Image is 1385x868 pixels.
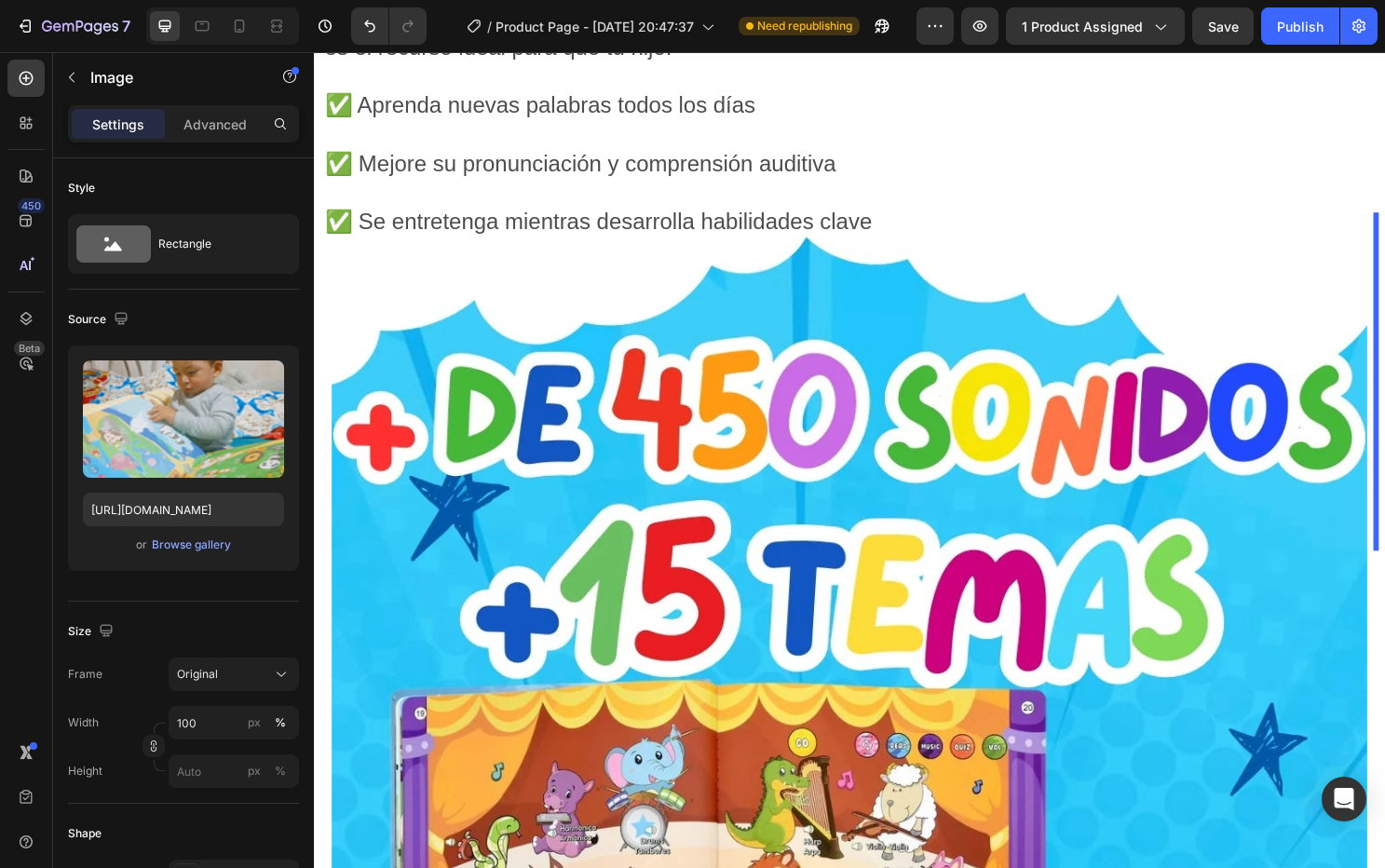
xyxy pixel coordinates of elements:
p: Image [90,66,249,88]
div: 450 [18,198,45,213]
div: Open Intercom Messenger [1322,777,1366,821]
div: Undo/Redo [351,7,427,45]
div: Beta [14,341,45,356]
span: Need republishing [757,18,852,34]
div: % [275,763,286,780]
div: Size [68,619,117,644]
div: Rectangle [158,223,272,265]
span: or [136,534,147,556]
button: Original [169,658,299,691]
span: Product Page - [DATE] 20:47:37 [496,17,694,36]
img: preview-image [83,360,284,478]
button: 7 [7,7,139,45]
label: Height [68,763,102,780]
span: / [487,17,492,36]
p: Advanced [183,115,247,134]
p: Settings [92,115,144,134]
div: Shape [68,825,102,842]
label: Frame [68,666,102,683]
button: Publish [1261,7,1339,45]
input: https://example.com/image.jpg [83,493,284,526]
label: Width [68,714,99,731]
span: Original [177,666,218,683]
input: px% [169,754,299,788]
div: % [275,714,286,731]
input: px% [169,706,299,739]
div: Publish [1277,17,1324,36]
button: px [269,760,292,782]
iframe: Design area [314,52,1385,868]
button: Browse gallery [151,536,232,554]
button: % [243,760,265,782]
div: px [248,714,261,731]
div: Style [68,180,95,197]
button: px [269,712,292,734]
div: px [248,763,261,780]
button: Save [1192,7,1254,45]
p: 7 [122,15,130,37]
button: 1 product assigned [1006,7,1185,45]
div: Source [68,307,132,332]
div: Browse gallery [152,536,231,553]
button: % [243,712,265,734]
span: 1 product assigned [1022,17,1143,36]
span: Save [1208,19,1239,34]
